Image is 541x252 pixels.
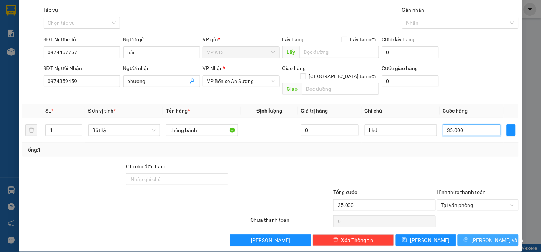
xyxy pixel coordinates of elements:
[282,83,302,95] span: Giao
[190,78,195,84] span: user-add
[333,189,357,195] span: Tổng cước
[203,35,280,44] div: VP gửi
[410,236,450,244] span: [PERSON_NAME]
[507,124,516,136] button: plus
[382,46,439,58] input: Cước lấy hàng
[458,234,519,246] button: printer[PERSON_NAME] và In
[123,35,200,44] div: Người gửi
[402,7,424,13] label: Gán nhãn
[443,108,468,114] span: Cước hàng
[472,236,523,244] span: [PERSON_NAME] và In
[301,124,359,136] input: 0
[441,200,514,211] span: Tại văn phòng
[382,75,439,87] input: Cước giao hàng
[203,65,223,71] span: VP Nhận
[382,37,415,42] label: Cước lấy hàng
[282,37,304,42] span: Lấy hàng
[299,46,379,58] input: Dọc đường
[365,124,437,136] input: Ghi Chú
[207,47,275,58] span: VP K13
[93,125,156,136] span: Bất kỳ
[251,236,290,244] span: [PERSON_NAME]
[362,104,440,118] th: Ghi chú
[347,35,379,44] span: Lấy tận nơi
[44,64,120,72] div: SĐT Người Nhận
[25,146,209,154] div: Tổng: 1
[302,83,379,95] input: Dọc đường
[282,65,306,71] span: Giao hàng
[382,65,418,71] label: Cước giao hàng
[341,236,374,244] span: Xóa Thông tin
[250,216,333,229] div: Chưa thanh toán
[123,64,200,72] div: Người nhận
[45,108,51,114] span: SL
[207,76,275,87] span: VP Bến xe An Sương
[402,237,407,243] span: save
[396,234,457,246] button: save[PERSON_NAME]
[282,46,299,58] span: Lấy
[333,237,339,243] span: delete
[437,189,486,195] label: Hình thức thanh toán
[126,173,228,185] input: Ghi chú đơn hàng
[306,72,379,80] span: [GEOGRAPHIC_DATA] tận nơi
[126,163,167,169] label: Ghi chú đơn hàng
[88,108,116,114] span: Đơn vị tính
[166,108,190,114] span: Tên hàng
[313,234,394,246] button: deleteXóa Thông tin
[464,237,469,243] span: printer
[507,127,515,133] span: plus
[301,108,328,114] span: Giá trị hàng
[230,234,311,246] button: [PERSON_NAME]
[44,7,58,13] label: Tác vụ
[257,108,282,114] span: Định lượng
[166,124,238,136] input: VD: Bàn, Ghế
[25,124,37,136] button: delete
[44,35,120,44] div: SĐT Người Gửi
